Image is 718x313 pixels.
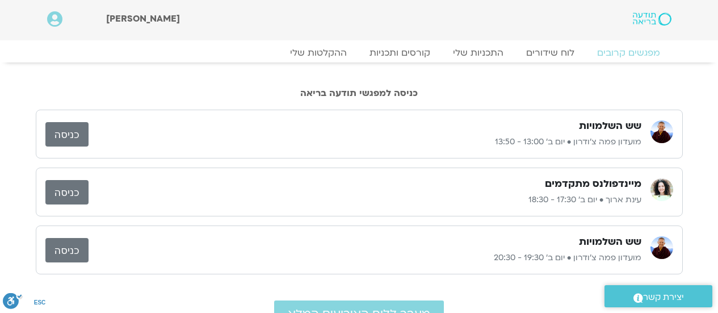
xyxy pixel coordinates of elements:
[579,119,641,133] h3: שש השלמויות
[650,236,673,259] img: מועדון פמה צ'ודרון
[45,180,89,205] a: כניסה
[650,178,673,201] img: עינת ארוך
[515,47,586,59] a: לוח שידורים
[545,177,641,191] h3: מיינדפולנס מתקדמים
[279,47,358,59] a: ההקלטות שלי
[579,235,641,249] h3: שש השלמויות
[586,47,671,59] a: מפגשים קרובים
[45,238,89,262] a: כניסה
[45,122,89,147] a: כניסה
[47,47,671,59] nav: Menu
[442,47,515,59] a: התכניות שלי
[358,47,442,59] a: קורסים ותכניות
[106,12,180,25] span: [PERSON_NAME]
[604,285,712,307] a: יצירת קשר
[643,290,684,305] span: יצירת קשר
[89,135,641,149] p: מועדון פמה צ'ודרון • יום ב׳ 13:00 - 13:50
[36,88,683,98] h2: כניסה למפגשי תודעה בריאה
[650,120,673,143] img: מועדון פמה צ'ודרון
[89,251,641,265] p: מועדון פמה צ'ודרון • יום ב׳ 19:30 - 20:30
[89,193,641,207] p: עינת ארוך • יום ב׳ 17:30 - 18:30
